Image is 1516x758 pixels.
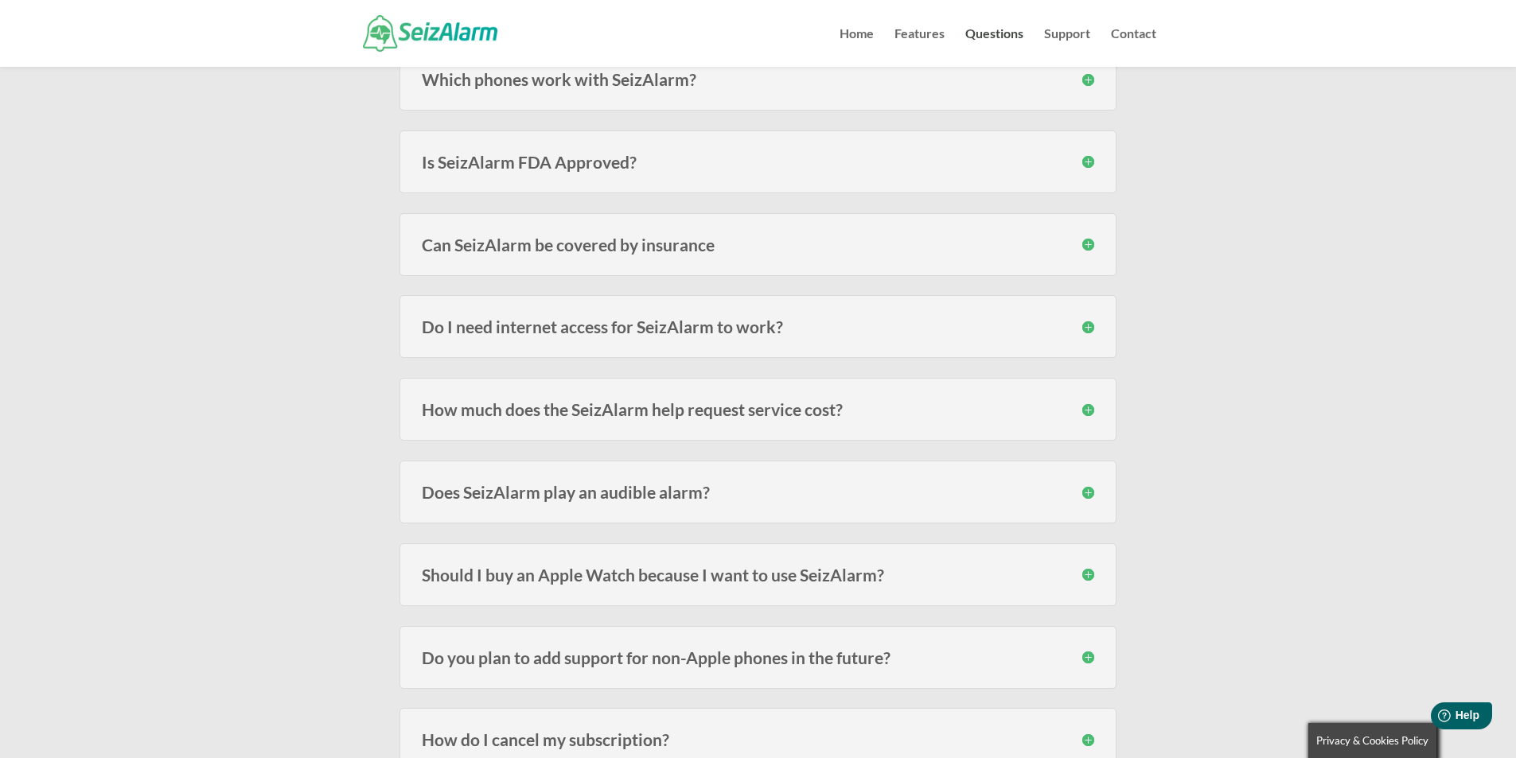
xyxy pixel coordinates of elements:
[422,566,1094,583] h3: Should I buy an Apple Watch because I want to use SeizAlarm?
[363,15,497,51] img: SeizAlarm
[422,154,1094,170] h3: Is SeizAlarm FDA Approved?
[1044,28,1090,67] a: Support
[422,236,1094,253] h3: Can SeizAlarm be covered by insurance
[422,401,1094,418] h3: How much does the SeizAlarm help request service cost?
[422,731,1094,748] h3: How do I cancel my subscription?
[840,28,874,67] a: Home
[422,71,1094,87] h3: Which phones work with SeizAlarm?
[422,649,1094,666] h3: Do you plan to add support for non-Apple phones in the future?
[1374,696,1498,741] iframe: Help widget launcher
[965,28,1023,67] a: Questions
[1316,734,1428,747] span: Privacy & Cookies Policy
[894,28,945,67] a: Features
[1111,28,1156,67] a: Contact
[422,318,1094,335] h3: Do I need internet access for SeizAlarm to work?
[422,484,1094,500] h3: Does SeizAlarm play an audible alarm?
